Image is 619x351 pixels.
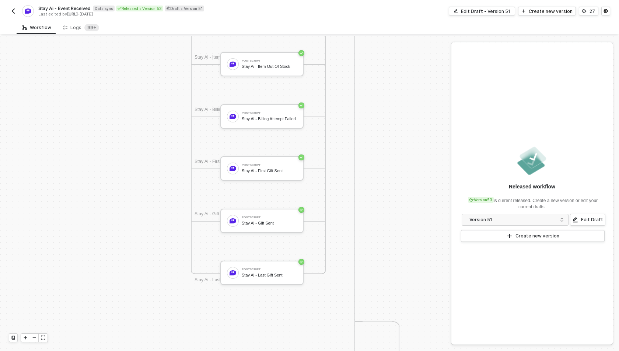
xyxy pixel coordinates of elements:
[230,270,236,276] img: icon
[84,24,99,31] sup: 427500
[10,8,16,14] img: back
[242,216,297,219] div: Postscript
[230,218,236,224] img: icon
[93,6,115,11] span: Data sync
[515,233,559,239] div: Create new version
[572,217,578,223] span: icon-edit
[521,9,526,13] span: icon-play
[195,277,239,284] div: Stay Ai - Last Gift Sent
[509,183,555,190] div: Released workflow
[461,230,605,242] button: Create new version
[23,336,28,340] span: icon-play
[468,197,494,203] div: Version 53
[529,8,573,14] div: Create new version
[242,112,297,115] div: Postscript
[195,158,239,166] div: Stay Ai - First Gift Sent
[298,259,304,265] span: icon-success-page
[242,59,297,62] div: Postscript
[63,24,99,31] div: Logs
[469,198,474,202] span: icon-versioning
[518,7,576,15] button: Create new version
[38,11,309,17] div: Last edited by - [DATE]
[298,154,304,160] span: icon-success-page
[242,117,297,121] div: Stay Ai - Billing Attempt Failed
[604,9,608,13] span: icon-settings
[230,113,236,120] img: icon
[230,61,236,67] img: icon
[32,336,36,340] span: icon-minus
[242,64,297,69] div: Stay Ai - Item Out Of Stock
[195,54,239,61] div: Stay Ai - Item Out Of Stock
[195,211,239,218] div: Stay Ai - Gift Sent
[507,233,513,239] span: icon-play
[67,11,78,17] span: [URL]
[242,273,297,278] div: Stay Ai - Last Gift Sent
[242,168,297,173] div: Stay Ai - First Gift Sent
[165,6,204,11] div: Draft • Version 51
[460,193,604,210] div: is current released. Create a new version or edit your current drafts.
[242,268,297,271] div: Postscript
[116,6,163,11] div: Released • Version 53
[582,9,587,13] span: icon-versioning
[25,8,31,14] img: integration-icon
[461,8,510,14] div: Edit Draft • Version 51
[298,102,304,108] span: icon-success-page
[590,8,595,14] div: 27
[581,217,603,223] div: Edit Draft
[22,25,51,31] div: Workflow
[230,165,236,172] img: icon
[469,216,556,224] div: Version 51
[579,7,598,15] button: 27
[166,6,170,10] span: icon-edit
[570,214,605,226] button: Edit Draft
[9,7,18,15] button: back
[38,5,90,11] span: Stay Ai - Event Received
[242,164,297,167] div: Postscript
[242,221,297,226] div: Stay Ai - Gift Sent
[298,207,304,213] span: icon-success-page
[449,7,515,15] button: Edit Draft • Version 51
[516,145,548,177] img: released.png
[195,106,239,114] div: Stay Ai - Billing Attempt Failed
[298,50,304,56] span: icon-success-page
[454,9,458,13] span: icon-edit
[41,336,45,340] span: icon-expand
